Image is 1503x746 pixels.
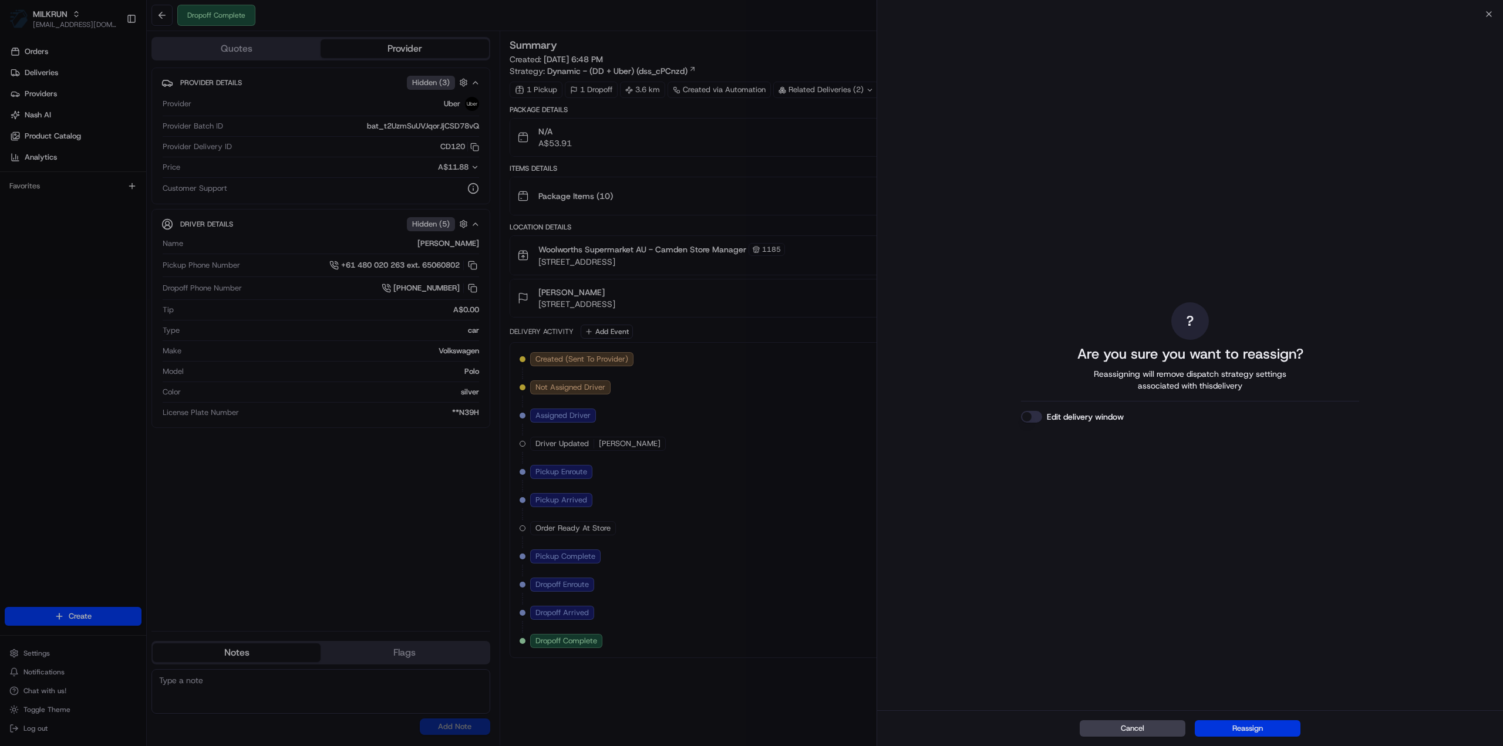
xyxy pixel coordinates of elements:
[1047,411,1124,423] label: Edit delivery window
[1077,368,1303,391] span: Reassigning will remove dispatch strategy settings associated with this delivery
[1080,720,1185,737] button: Cancel
[1195,720,1300,737] button: Reassign
[1077,345,1303,363] h2: Are you sure you want to reassign?
[1171,302,1209,340] div: ?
